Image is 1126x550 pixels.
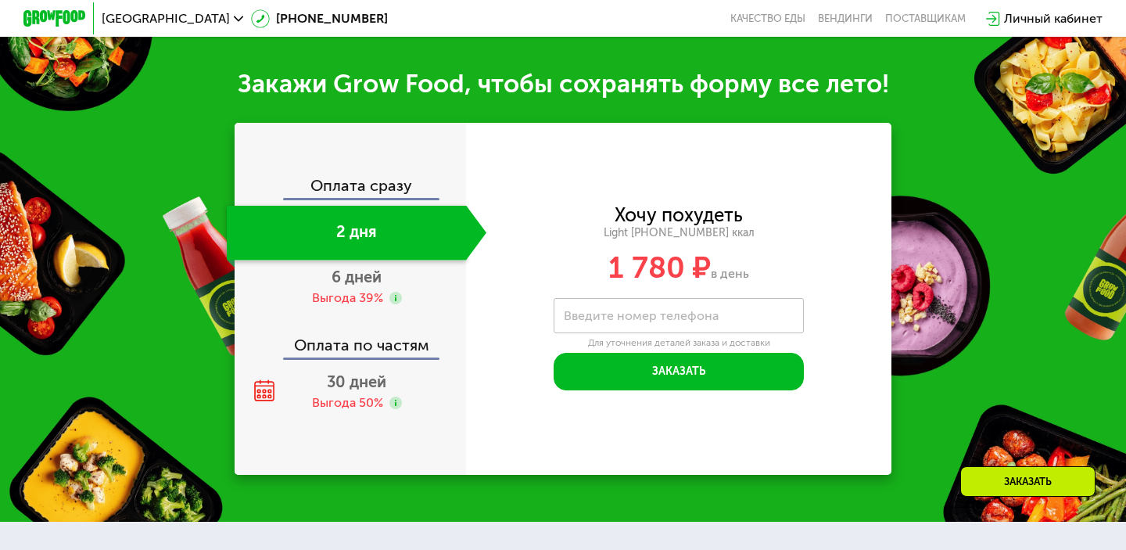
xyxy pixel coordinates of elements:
span: 1 780 ₽ [608,250,711,286]
label: Введите номер телефона [564,311,719,320]
div: Выгода 39% [312,289,383,307]
div: Заказать [960,466,1096,497]
div: Для уточнения деталей заказа и доставки [554,337,804,350]
span: в день [711,266,749,281]
a: [PHONE_NUMBER] [251,9,388,28]
span: 30 дней [327,372,386,391]
button: Заказать [554,353,804,390]
div: Оплата сразу [236,178,466,198]
div: Оплата по частям [236,322,466,358]
span: [GEOGRAPHIC_DATA] [102,13,230,25]
a: Вендинги [818,13,873,25]
div: Хочу похудеть [615,207,743,224]
a: Качество еды [730,13,805,25]
div: Личный кабинет [1004,9,1103,28]
div: Light [PHONE_NUMBER] ккал [466,226,891,240]
div: поставщикам [885,13,966,25]
div: Выгода 50% [312,394,383,412]
span: 6 дней [332,268,382,286]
